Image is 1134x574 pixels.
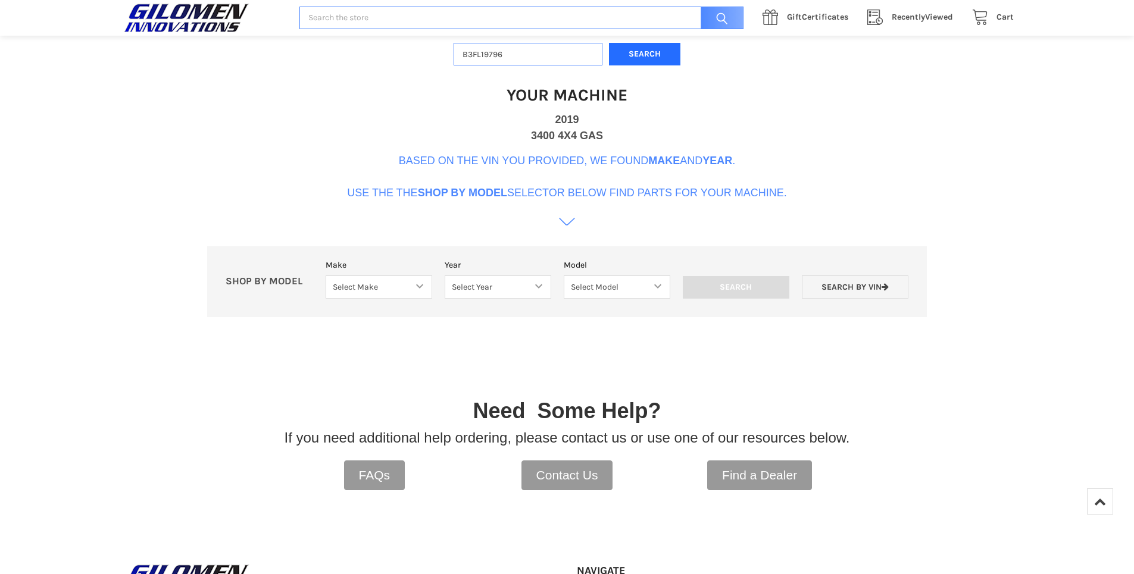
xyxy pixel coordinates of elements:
[555,112,579,128] div: 2019
[121,3,252,33] img: GILOMEN INNOVATIONS
[454,43,602,66] input: Enter VIN of your machine
[702,155,732,167] b: Year
[299,7,743,30] input: Search the store
[564,259,670,271] label: Model
[787,12,848,22] span: Certificates
[344,460,405,490] a: FAQs
[1087,488,1113,515] a: Top of Page
[521,460,613,490] a: Contact Us
[445,259,551,271] label: Year
[707,460,812,490] a: Find a Dealer
[861,10,966,25] a: RecentlyViewed
[892,12,925,22] span: Recently
[966,10,1014,25] a: Cart
[531,128,603,144] div: 3400 4X4 GAS
[418,187,507,199] b: Shop By Model
[473,395,661,427] p: Need Some Help?
[648,155,680,167] b: Make
[756,10,861,25] a: GiftCertificates
[892,12,953,22] span: Viewed
[787,12,802,22] span: Gift
[121,3,287,33] a: GILOMEN INNOVATIONS
[285,427,850,448] p: If you need additional help ordering, please contact us or use one of our resources below.
[683,276,789,299] input: Search
[347,153,787,201] p: Based on the VIN you provided, we found and . Use the the selector below find parts for your mach...
[802,275,908,299] a: Search by VIN
[326,259,432,271] label: Make
[609,43,680,66] button: Search
[996,12,1014,22] span: Cart
[507,84,627,105] h1: Your Machine
[695,7,743,30] input: Search
[220,275,320,288] p: SHOP BY MODEL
